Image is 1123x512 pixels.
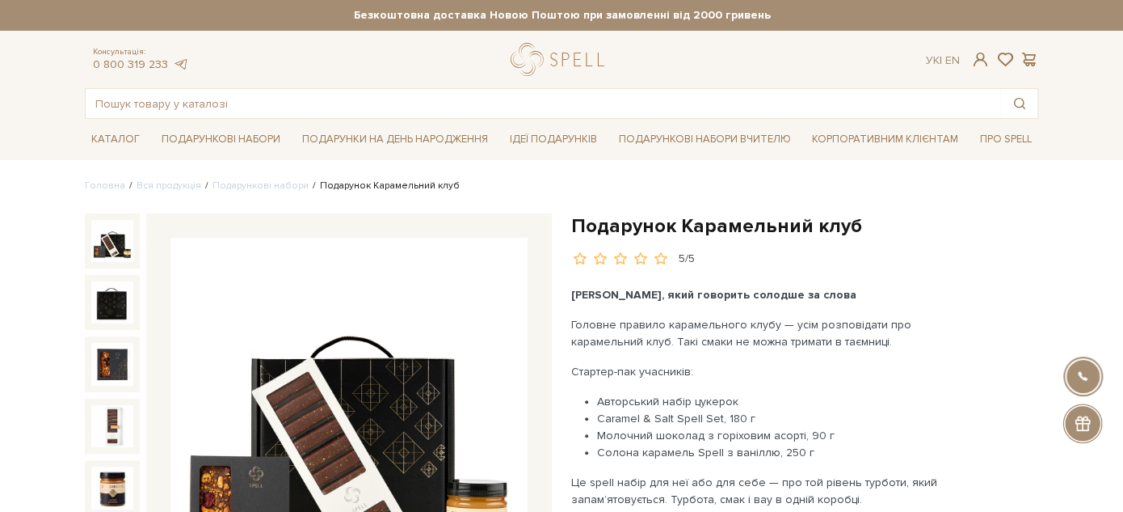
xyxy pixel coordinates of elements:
[974,127,1038,152] a: Про Spell
[571,214,1038,239] h1: Подарунок Карамельний клуб
[945,53,960,67] a: En
[571,316,950,350] p: Головне правило карамельного клубу — усім розповідати про карамельний клуб. Такі смаки не можна т...
[85,8,1039,23] strong: Безкоштовна доставка Новою Поштою при замовленні від 2000 гривень
[172,57,188,71] a: telegram
[309,179,460,193] li: Подарунок Карамельний клуб
[612,125,797,153] a: Подарункові набори Вчителю
[137,180,201,192] a: Вся продукція
[571,288,856,302] b: [PERSON_NAME], який говорить солодше за слова
[511,43,612,76] a: logo
[86,89,1000,118] input: Пошук товару у каталозі
[85,127,146,152] a: Каталог
[597,393,950,410] li: Авторський набір цукерок
[155,127,287,152] a: Подарункові набори
[91,467,133,509] img: Подарунок Карамельний клуб
[85,180,125,192] a: Головна
[571,363,950,380] p: Стартер-пак учасників:
[571,474,950,508] p: Це spell набір для неї або для себе — про той рівень турботи, який запам’ятовується. Турбота, сма...
[1000,89,1037,118] button: Пошук товару у каталозі
[926,53,960,68] div: Ук
[597,427,950,444] li: Молочний шоколад з горіховим асорті, 90 г
[91,405,133,447] img: Подарунок Карамельний клуб
[91,343,133,385] img: Подарунок Карамельний клуб
[93,57,168,71] a: 0 800 319 233
[597,444,950,461] li: Солона карамель Spell з ваніллю, 250 г
[91,220,133,262] img: Подарунок Карамельний клуб
[679,252,695,267] div: 5/5
[940,53,942,67] span: |
[503,127,603,152] a: Ідеї подарунків
[91,281,133,324] img: Подарунок Карамельний клуб
[805,127,965,152] a: Корпоративним клієнтам
[212,180,309,192] a: Подарункові набори
[296,127,494,152] a: Подарунки на День народження
[93,47,188,57] span: Консультація:
[597,410,950,427] li: Caramel & Salt Spell Set, 180 г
